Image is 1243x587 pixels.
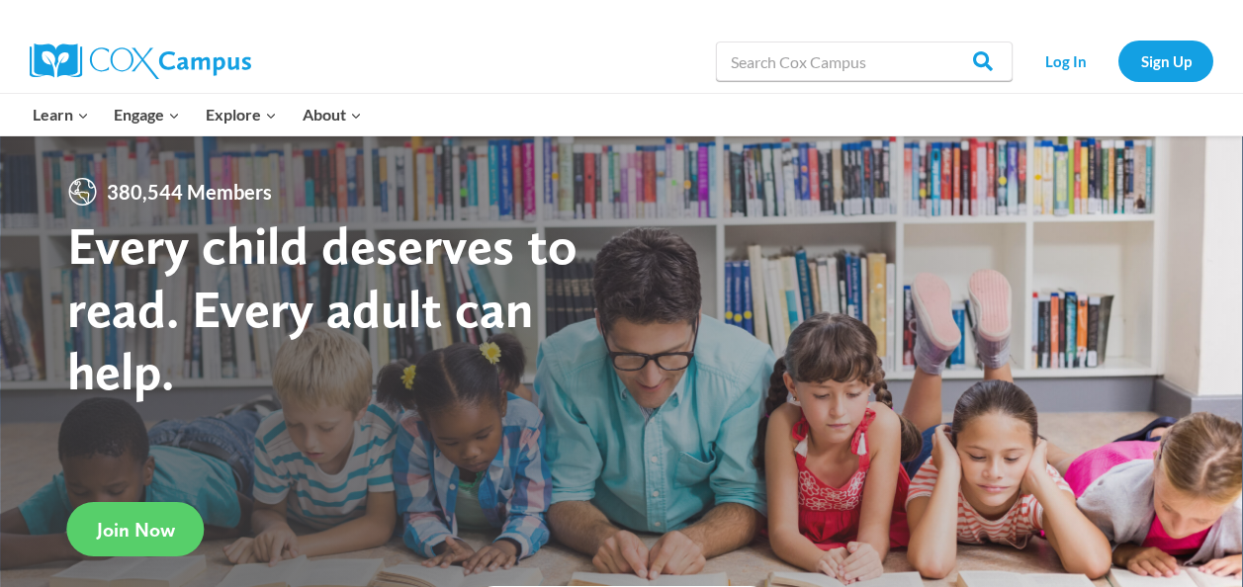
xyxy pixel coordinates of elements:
[1118,41,1213,81] a: Sign Up
[1022,41,1109,81] a: Log In
[716,42,1013,81] input: Search Cox Campus
[97,518,175,542] span: Join Now
[30,43,251,79] img: Cox Campus
[1022,41,1213,81] nav: Secondary Navigation
[114,102,180,127] span: Engage
[33,102,89,127] span: Learn
[67,213,577,402] strong: Every child deserves to read. Every adult can help.
[67,502,205,556] a: Join Now
[206,102,277,127] span: Explore
[99,176,280,208] span: 380,544 Members
[303,102,362,127] span: About
[20,94,374,135] nav: Primary Navigation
